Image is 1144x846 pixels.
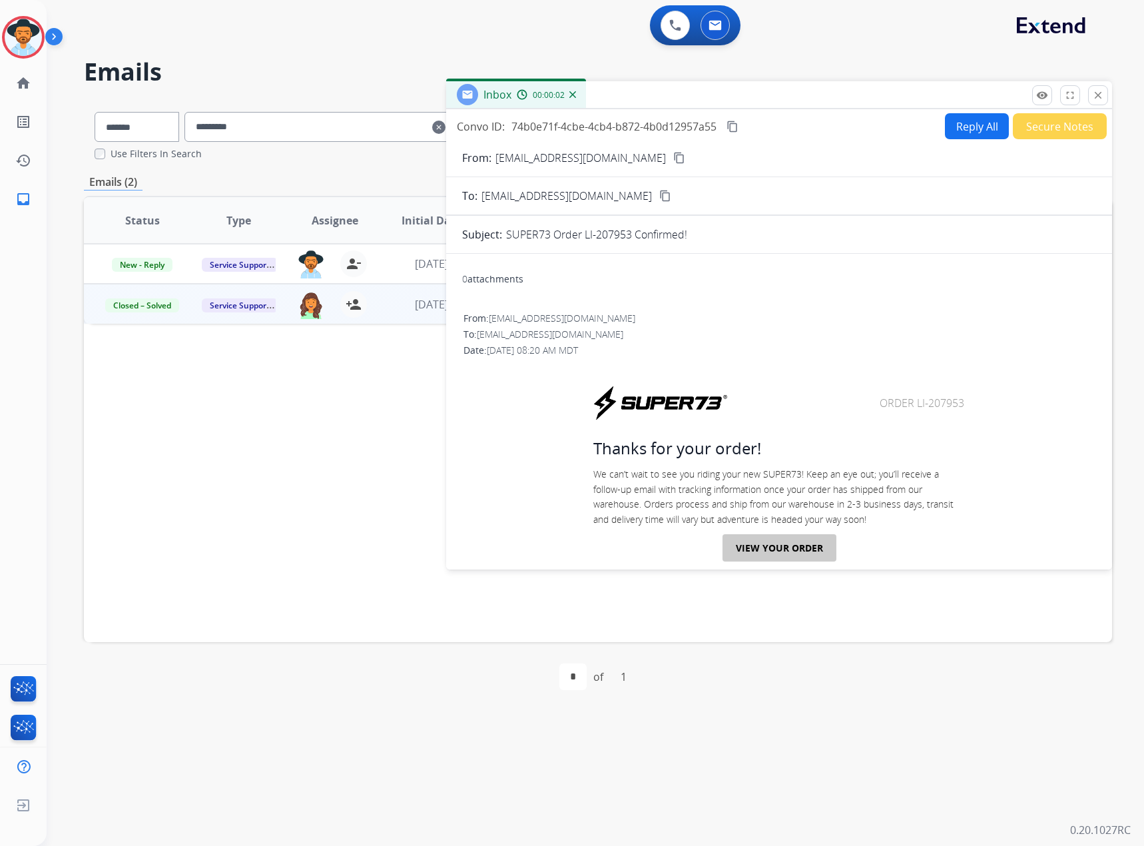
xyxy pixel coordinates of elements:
[457,119,505,135] p: Convo ID:
[202,258,278,272] span: Service Support
[84,174,143,191] p: Emails (2)
[483,87,511,102] span: Inbox
[462,226,502,242] p: Subject:
[533,90,565,101] span: 00:00:02
[226,212,251,228] span: Type
[593,669,603,685] div: of
[880,396,964,410] span: Order LI-207953
[111,147,202,161] label: Use Filters In Search
[125,212,160,228] span: Status
[1064,89,1076,101] mat-icon: fullscreen
[462,188,477,204] p: To:
[202,298,278,312] span: Service Support
[1070,822,1131,838] p: 0.20.1027RC
[462,150,491,166] p: From:
[15,153,31,169] mat-icon: history
[726,121,738,133] mat-icon: content_copy
[1013,113,1107,139] button: Secure Notes
[298,250,324,278] img: agent-avatar
[945,113,1009,139] button: Reply All
[298,291,324,319] img: agent-avatar
[1092,89,1104,101] mat-icon: close
[105,298,179,312] span: Closed – Solved
[610,663,637,690] div: 1
[415,297,448,312] span: [DATE]
[112,258,172,272] span: New - Reply
[463,344,1095,357] div: Date:
[15,75,31,91] mat-icon: home
[463,312,1095,325] div: From:
[477,328,623,340] span: [EMAIL_ADDRESS][DOMAIN_NAME]
[511,119,716,134] span: 74b0e71f-4cbe-4cb4-b872-4b0d12957a55
[463,328,1095,341] div: To:
[481,188,652,204] span: [EMAIL_ADDRESS][DOMAIN_NAME]
[594,386,727,420] img: SUPER73
[5,19,42,56] img: avatar
[84,59,1112,85] h2: Emails
[402,212,461,228] span: Initial Date
[415,256,448,271] span: [DATE]
[346,256,362,272] mat-icon: person_remove
[346,296,362,312] mat-icon: person_add
[673,152,685,164] mat-icon: content_copy
[722,534,836,562] a: VIEW YOUR ORDER
[15,191,31,207] mat-icon: inbox
[1036,89,1048,101] mat-icon: remove_red_eye
[593,467,965,527] p: We can’t wait to see you riding your new SUPER73! Keep an eye out; you’ll receive a follow-up ema...
[495,150,666,166] p: [EMAIL_ADDRESS][DOMAIN_NAME]
[487,344,578,356] span: [DATE] 08:20 AM MDT
[593,569,965,629] p: Once an order is confirmed, we are unable to make changes or edits to items on the order, payment...
[659,190,671,202] mat-icon: content_copy
[15,114,31,130] mat-icon: list_alt
[506,226,687,242] p: SUPER73 Order LI-207953 Confirmed!
[489,312,635,324] span: [EMAIL_ADDRESS][DOMAIN_NAME]
[432,119,445,135] mat-icon: clear
[312,212,358,228] span: Assignee
[462,272,467,285] span: 0
[593,436,965,460] h2: Thanks for your order!
[462,272,523,286] div: attachments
